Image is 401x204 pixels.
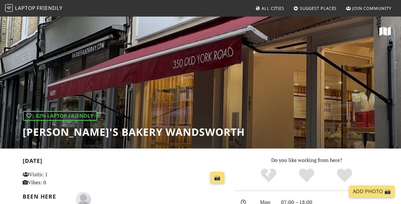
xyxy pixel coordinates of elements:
span: Laptop [15,4,36,11]
p: Do you like working from here? [235,156,379,164]
div: No [250,168,288,184]
span: Join Community [352,5,391,11]
div: | 82% Laptop Friendly [23,111,97,121]
h1: [PERSON_NAME]'s Bakery Wandsworth [23,126,245,138]
span: Suggest Places [300,5,337,11]
a: All Cities [253,3,287,14]
a: Join Community [343,3,394,14]
a: LaptopFriendly LaptopFriendly [5,3,63,14]
a: 📸 [210,172,224,184]
a: Add Photo 📸 [349,186,395,198]
h2: [DATE] [23,157,227,167]
div: Definitely! [325,168,363,184]
span: All Cities [262,5,284,11]
span: Friendly [37,4,62,11]
h2: Been here [23,193,68,200]
span: Anonymous Jellyfish [76,195,91,202]
a: Suggest Places [291,3,339,14]
img: LaptopFriendly [5,4,13,12]
p: Visits: 1 Vibes: 0 [23,171,86,187]
div: Yes [288,168,326,184]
